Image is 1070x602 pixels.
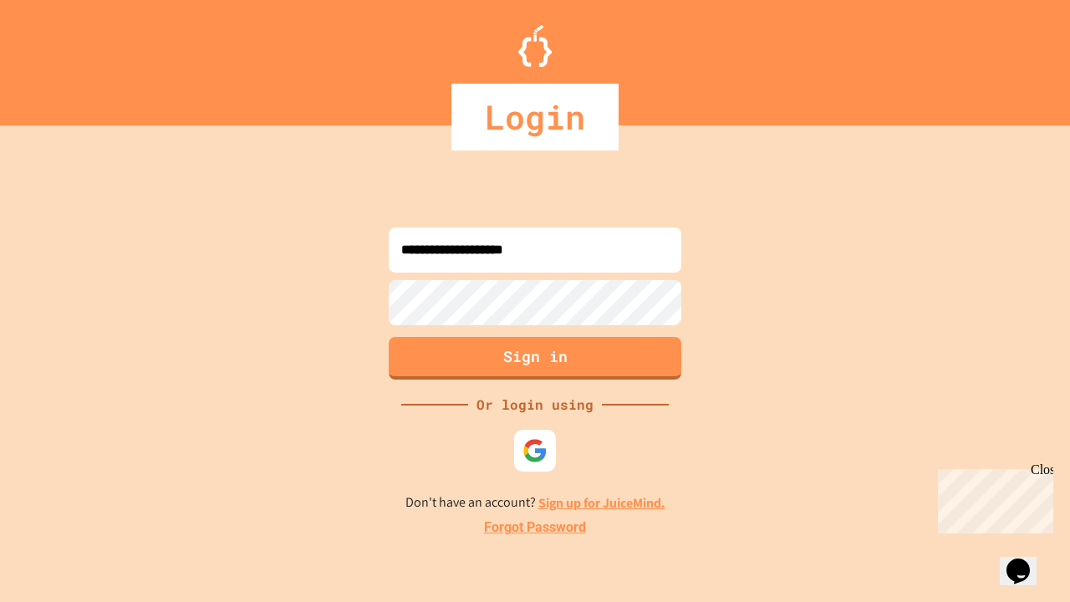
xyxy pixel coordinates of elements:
iframe: chat widget [1000,535,1053,585]
div: Login [451,84,619,150]
div: Or login using [468,395,602,415]
a: Forgot Password [484,518,586,538]
iframe: chat widget [931,462,1053,533]
img: google-icon.svg [522,438,548,463]
a: Sign up for JuiceMind. [538,494,665,512]
p: Don't have an account? [405,492,665,513]
div: Chat with us now!Close [7,7,115,106]
img: Logo.svg [518,25,552,67]
button: Sign in [389,337,681,380]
